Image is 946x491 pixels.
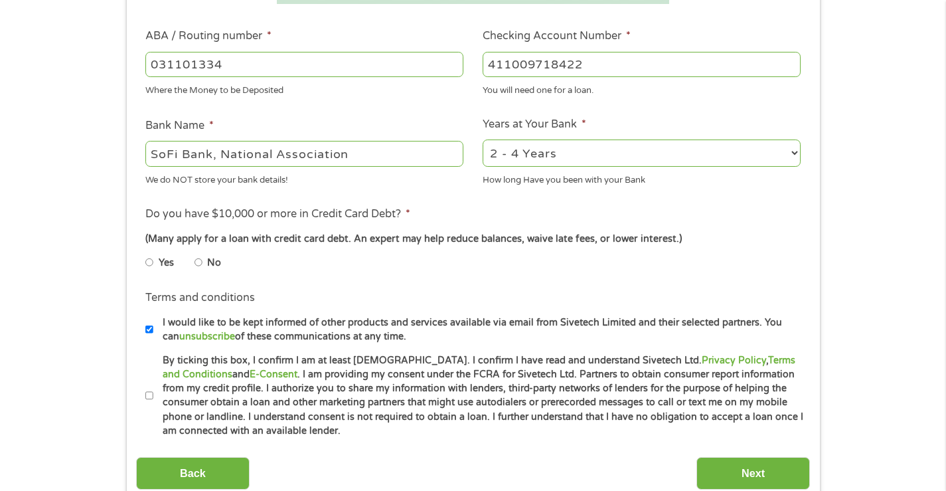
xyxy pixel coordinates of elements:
[250,369,297,380] a: E-Consent
[207,256,221,270] label: No
[145,52,463,77] input: 263177916
[702,355,766,366] a: Privacy Policy
[153,353,805,439] label: By ticking this box, I confirm I am at least [DEMOGRAPHIC_DATA]. I confirm I have read and unders...
[145,232,800,246] div: (Many apply for a loan with credit card debt. An expert may help reduce balances, waive late fees...
[483,52,801,77] input: 345634636
[136,457,250,490] input: Back
[159,256,174,270] label: Yes
[145,29,272,43] label: ABA / Routing number
[145,207,410,221] label: Do you have $10,000 or more in Credit Card Debt?
[483,80,801,98] div: You will need one for a loan.
[483,29,631,43] label: Checking Account Number
[153,316,805,344] label: I would like to be kept informed of other products and services available via email from Sivetech...
[483,118,586,132] label: Years at Your Bank
[145,169,463,187] div: We do NOT store your bank details!
[145,119,214,133] label: Bank Name
[163,355,795,380] a: Terms and Conditions
[145,291,255,305] label: Terms and conditions
[145,80,463,98] div: Where the Money to be Deposited
[483,169,801,187] div: How long Have you been with your Bank
[179,331,235,342] a: unsubscribe
[696,457,810,490] input: Next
